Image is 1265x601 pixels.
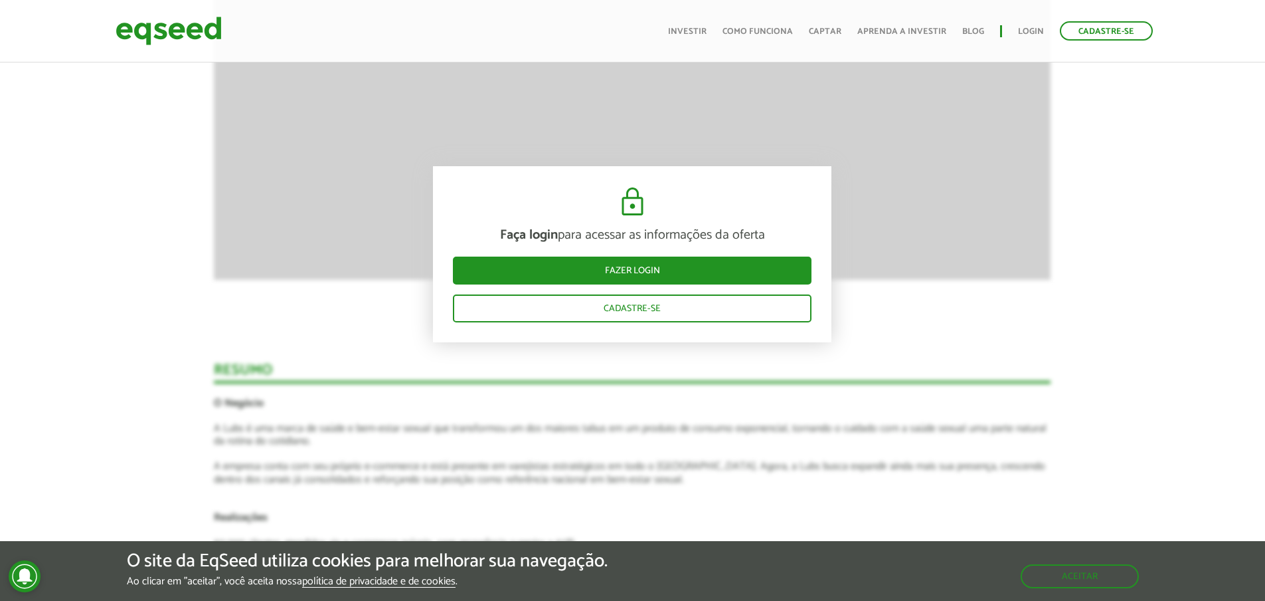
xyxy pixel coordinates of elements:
[722,27,793,36] a: Como funciona
[962,27,984,36] a: Blog
[1060,21,1153,41] a: Cadastre-se
[809,27,841,36] a: Captar
[302,576,456,588] a: política de privacidade e de cookies
[127,575,608,588] p: Ao clicar em "aceitar", você aceita nossa .
[500,224,558,246] strong: Faça login
[1021,564,1139,588] button: Aceitar
[453,295,811,322] a: Cadastre-se
[453,227,811,243] p: para acessar as informações da oferta
[127,551,608,572] h5: O site da EqSeed utiliza cookies para melhorar sua navegação.
[1018,27,1044,36] a: Login
[116,13,222,49] img: EqSeed
[453,257,811,285] a: Fazer login
[857,27,946,36] a: Aprenda a investir
[668,27,707,36] a: Investir
[616,186,649,218] img: cadeado.svg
